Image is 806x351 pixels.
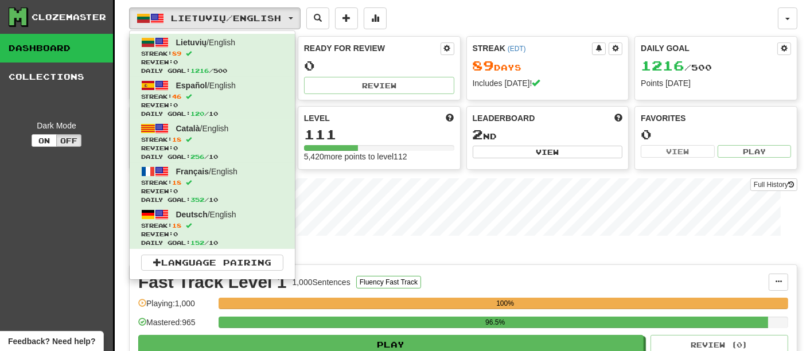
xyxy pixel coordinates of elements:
[641,77,791,89] div: Points [DATE]
[304,151,454,162] div: 5,420 more points to level 112
[32,11,106,23] div: Clozemaster
[641,57,684,73] span: 1216
[141,230,283,239] span: Review: 0
[304,42,441,54] div: Ready for Review
[172,93,181,100] span: 46
[176,167,209,176] span: Français
[172,222,181,229] span: 18
[190,67,209,74] span: 1216
[190,196,204,203] span: 352
[141,178,283,187] span: Streak:
[473,58,623,73] div: Day s
[176,81,207,90] span: Español
[304,58,454,73] div: 0
[356,276,421,288] button: Fluency Fast Track
[190,110,204,117] span: 120
[176,38,207,47] span: Lietuvių
[176,124,229,133] span: / English
[138,298,213,317] div: Playing: 1,000
[473,112,535,124] span: Leaderboard
[141,101,283,110] span: Review: 0
[129,7,301,29] button: Lietuvių/English
[473,77,623,89] div: Includes [DATE]!
[190,239,204,246] span: 152
[141,58,283,67] span: Review: 0
[176,210,208,219] span: Deutsch
[750,178,797,191] a: Full History
[130,163,295,206] a: Français/EnglishStreak:18 Review:0Daily Goal:352/10
[141,153,283,161] span: Daily Goal: / 10
[473,126,484,142] span: 2
[473,42,593,54] div: Streak
[304,112,330,124] span: Level
[172,179,181,186] span: 18
[293,276,351,288] div: 1,000 Sentences
[718,145,791,158] button: Play
[129,247,797,259] p: In Progress
[364,7,387,29] button: More stats
[641,112,791,124] div: Favorites
[222,298,788,309] div: 100%
[176,167,237,176] span: / English
[141,255,283,271] a: Language Pairing
[141,110,283,118] span: Daily Goal: / 10
[141,196,283,204] span: Daily Goal: / 10
[473,57,494,73] span: 89
[141,239,283,247] span: Daily Goal: / 10
[335,7,358,29] button: Add sentence to collection
[172,50,181,57] span: 89
[141,135,283,144] span: Streak:
[138,274,287,291] div: Fast Track Level 1
[614,112,622,124] span: This week in points, UTC
[176,81,236,90] span: / English
[172,136,181,143] span: 18
[176,38,235,47] span: / English
[172,13,282,23] span: Lietuvių / English
[130,34,295,77] a: Lietuvių/EnglishStreak:89 Review:0Daily Goal:1216/500
[446,112,454,124] span: Score more points to level up
[473,146,623,158] button: View
[56,134,81,147] button: Off
[641,145,714,158] button: View
[141,187,283,196] span: Review: 0
[8,336,95,347] span: Open feedback widget
[141,49,283,58] span: Streak:
[508,45,526,53] a: (EDT)
[130,206,295,249] a: Deutsch/EnglishStreak:18 Review:0Daily Goal:152/10
[190,153,204,160] span: 256
[141,92,283,101] span: Streak:
[641,42,777,55] div: Daily Goal
[130,77,295,120] a: Español/EnglishStreak:46 Review:0Daily Goal:120/10
[473,127,623,142] div: nd
[138,317,213,336] div: Mastered: 965
[32,134,57,147] button: On
[141,144,283,153] span: Review: 0
[304,127,454,142] div: 111
[176,124,200,133] span: Català
[304,77,454,94] button: Review
[176,210,236,219] span: / English
[641,63,712,72] span: / 500
[130,120,295,163] a: Català/EnglishStreak:18 Review:0Daily Goal:256/10
[306,7,329,29] button: Search sentences
[9,120,104,131] div: Dark Mode
[141,67,283,75] span: Daily Goal: / 500
[141,221,283,230] span: Streak:
[222,317,768,328] div: 96.5%
[641,127,791,142] div: 0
